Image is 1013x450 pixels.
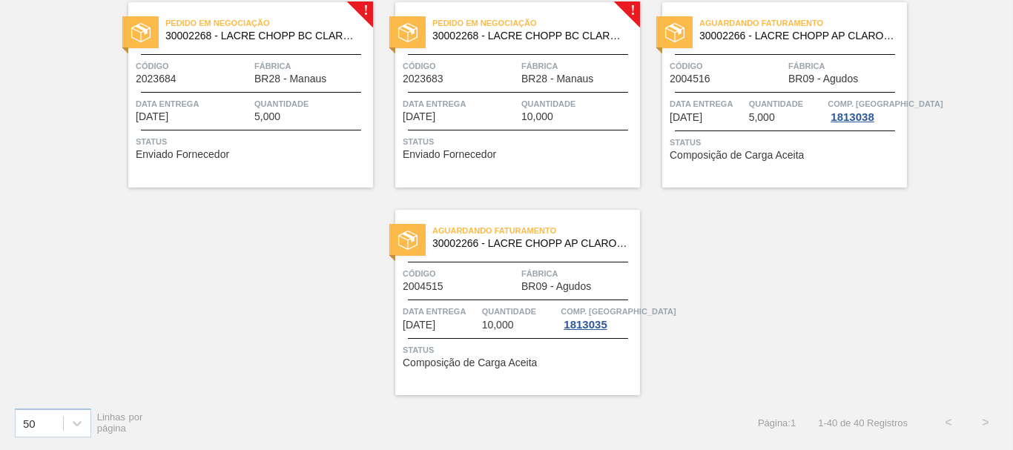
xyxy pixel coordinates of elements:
div: 1813038 [828,111,877,123]
span: 20/10/2025 [670,112,702,123]
span: 1 - 40 de 40 Registros [818,417,908,429]
img: status [665,23,684,42]
button: < [930,404,967,441]
img: status [131,23,151,42]
span: Data entrega [403,304,478,319]
span: Data entrega [136,96,251,111]
span: 20/10/2025 [403,320,435,331]
span: Status [670,135,903,150]
div: 1813035 [561,319,610,331]
span: 10,000 [482,320,514,331]
span: BR09 - Agudos [521,281,591,292]
img: status [398,231,418,250]
span: Aguardando Faturamento [432,223,640,238]
a: !statusPedido em Negociação30002268 - LACRE CHOPP BC CLARO AF IN65Código2023684FábricaBR28 - Mana... [106,2,373,188]
span: 2023683 [403,73,443,85]
span: 14/10/2025 [403,111,435,122]
span: Quantidade [254,96,369,111]
span: 5,000 [749,112,775,123]
span: 5,000 [254,111,280,122]
span: Status [403,343,636,357]
span: 30002268 - LACRE CHOPP BC CLARO AF IN65 [432,30,628,42]
span: 30002268 - LACRE CHOPP BC CLARO AF IN65 [165,30,361,42]
span: Fábrica [788,59,903,73]
span: Data entrega [670,96,745,111]
span: Status [403,134,636,149]
span: Código [136,59,251,73]
span: 2004516 [670,73,710,85]
span: 2023684 [136,73,176,85]
span: Comp. Carga [828,96,943,111]
span: Pedido em Negociação [165,16,373,30]
span: 30002266 - LACRE CHOPP AP CLARO AF IN65 [432,238,628,249]
span: Status [136,134,369,149]
span: Enviado Fornecedor [136,149,229,160]
span: BR09 - Agudos [788,73,858,85]
span: BR28 - Manaus [521,73,593,85]
img: status [398,23,418,42]
span: Fábrica [254,59,369,73]
span: 10,000 [521,111,553,122]
a: Comp. [GEOGRAPHIC_DATA]1813038 [828,96,903,123]
span: Composição de Carga Aceita [670,150,804,161]
span: Comp. Carga [561,304,676,319]
span: Quantidade [521,96,636,111]
span: Quantidade [482,304,558,319]
span: Aguardando Faturamento [699,16,907,30]
span: Código [403,266,518,281]
span: Composição de Carga Aceita [403,357,537,368]
span: 2004515 [403,281,443,292]
span: Data entrega [403,96,518,111]
a: !statusPedido em Negociação30002268 - LACRE CHOPP BC CLARO AF IN65Código2023683FábricaBR28 - Mana... [373,2,640,188]
span: Pedido em Negociação [432,16,640,30]
span: Código [403,59,518,73]
span: Fábrica [521,59,636,73]
span: Código [670,59,785,73]
span: Linhas por página [97,411,143,434]
span: Fábrica [521,266,636,281]
a: statusAguardando Faturamento30002266 - LACRE CHOPP AP CLARO AF IN65Código2004516FábricaBR09 - Agu... [640,2,907,188]
button: > [967,404,1004,441]
span: BR28 - Manaus [254,73,326,85]
span: 14/10/2025 [136,111,168,122]
a: statusAguardando Faturamento30002266 - LACRE CHOPP AP CLARO AF IN65Código2004515FábricaBR09 - Agu... [373,210,640,395]
span: Quantidade [749,96,825,111]
a: Comp. [GEOGRAPHIC_DATA]1813035 [561,304,636,331]
div: 50 [23,417,36,429]
span: Enviado Fornecedor [403,149,496,160]
span: Página : 1 [758,417,796,429]
span: 30002266 - LACRE CHOPP AP CLARO AF IN65 [699,30,895,42]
